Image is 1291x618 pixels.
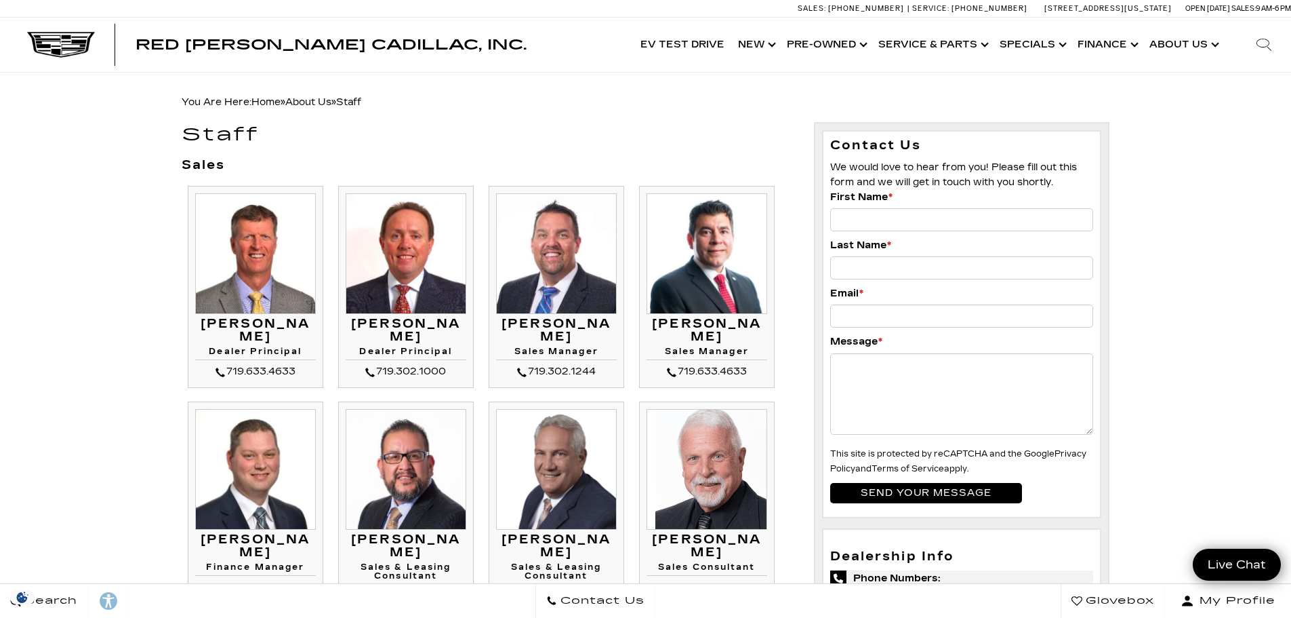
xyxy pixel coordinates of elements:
[535,584,655,618] a: Contact Us
[830,190,893,205] label: First Name
[1044,4,1172,13] a: [STREET_ADDRESS][US_STATE]
[830,334,882,349] label: Message
[251,96,281,108] a: Home
[907,5,1031,12] a: Service: [PHONE_NUMBER]
[182,159,794,172] h3: Sales
[557,592,644,611] span: Contact Us
[27,32,95,58] img: Cadillac Dark Logo with Cadillac White Text
[830,138,1094,153] h3: Contact Us
[731,18,780,72] a: New
[182,96,361,108] span: You Are Here:
[1194,592,1275,611] span: My Profile
[1201,557,1273,573] span: Live Chat
[1143,18,1223,72] a: About Us
[336,96,361,108] span: Staff
[195,317,316,345] h3: [PERSON_NAME]
[1256,4,1291,13] span: 9 AM-6 PM
[647,579,767,596] div: 719.633.4633
[647,347,767,360] h4: Sales Manager
[1061,584,1165,618] a: Glovebox
[647,317,767,345] h3: [PERSON_NAME]
[830,449,1086,474] a: Privacy Policy
[828,4,904,13] span: [PHONE_NUMBER]
[647,563,767,576] h4: Sales Consultant
[285,96,361,108] span: »
[195,364,316,380] div: 719.633.4633
[912,4,949,13] span: Service:
[1165,584,1291,618] button: Open user profile menu
[647,193,767,314] img: Matt Canales
[798,4,826,13] span: Sales:
[647,364,767,380] div: 719.633.4633
[251,96,361,108] span: »
[634,18,731,72] a: EV Test Drive
[195,409,316,530] img: Ryan Gainer
[21,592,77,611] span: Search
[798,5,907,12] a: Sales: [PHONE_NUMBER]
[7,590,38,604] section: Click to Open Cookie Consent Modal
[346,347,466,360] h4: Dealer Principal
[496,193,617,314] img: Leif Clinard
[496,317,617,345] h3: [PERSON_NAME]
[195,347,316,360] h4: Dealer Principal
[136,38,527,52] a: Red [PERSON_NAME] Cadillac, Inc.
[951,4,1027,13] span: [PHONE_NUMBER]
[496,347,617,360] h4: Sales Manager
[195,193,316,314] img: Mike Jorgensen
[872,18,993,72] a: Service & Parts
[346,533,466,560] h3: [PERSON_NAME]
[195,563,316,576] h4: Finance Manager
[7,590,38,604] img: Opt-Out Icon
[346,364,466,380] div: 719.302.1000
[496,563,617,585] h4: Sales & Leasing Consultant
[830,449,1086,474] small: This site is protected by reCAPTCHA and the Google and apply.
[182,93,1110,112] div: Breadcrumbs
[346,193,466,314] img: Thom Buckley
[1231,4,1256,13] span: Sales:
[346,409,466,530] img: Gil Archuleta
[830,238,891,253] label: Last Name
[780,18,872,72] a: Pre-Owned
[830,571,1094,587] span: Phone Numbers:
[1193,549,1281,581] a: Live Chat
[195,533,316,560] h3: [PERSON_NAME]
[182,125,794,145] h1: Staff
[346,563,466,585] h4: Sales & Leasing Consultant
[136,37,527,53] span: Red [PERSON_NAME] Cadillac, Inc.
[346,317,466,345] h3: [PERSON_NAME]
[1071,18,1143,72] a: Finance
[1185,4,1230,13] span: Open [DATE]
[830,483,1022,503] input: Send your message
[496,409,617,530] img: Bruce Bettke
[647,533,767,560] h3: [PERSON_NAME]
[647,409,767,530] img: Jim Williams
[830,161,1077,188] span: We would love to hear from you! Please fill out this form and we will get in touch with you shortly.
[872,464,944,474] a: Terms of Service
[830,286,863,301] label: Email
[830,550,1094,564] h3: Dealership Info
[496,533,617,560] h3: [PERSON_NAME]
[1082,592,1154,611] span: Glovebox
[496,364,617,380] div: 719.302.1244
[285,96,331,108] a: About Us
[993,18,1071,72] a: Specials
